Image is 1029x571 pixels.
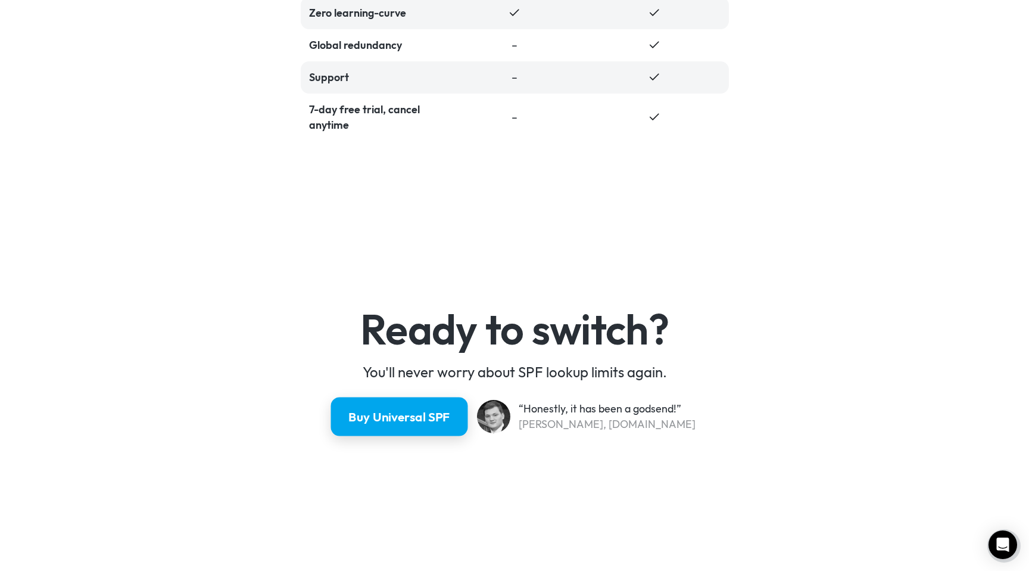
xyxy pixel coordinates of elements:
div: – [512,38,517,53]
div: Zero learning-curve [309,5,441,21]
div: Buy Universal SPF [348,408,450,426]
div: Open Intercom Messenger [989,530,1017,559]
div: 7-day free trial, cancel anytime [309,102,441,133]
h4: Ready to switch? [301,308,729,350]
div: – [512,70,517,85]
div: [PERSON_NAME], [DOMAIN_NAME] [519,417,696,432]
a: Buy Universal SPF [330,397,467,436]
div: – [512,110,517,125]
div: Support [309,70,441,85]
div: Global redundancy [309,38,441,53]
div: You'll never worry about SPF lookup limits again. [301,362,729,381]
div: “Honestly, it has been a godsend!” [519,401,696,417]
